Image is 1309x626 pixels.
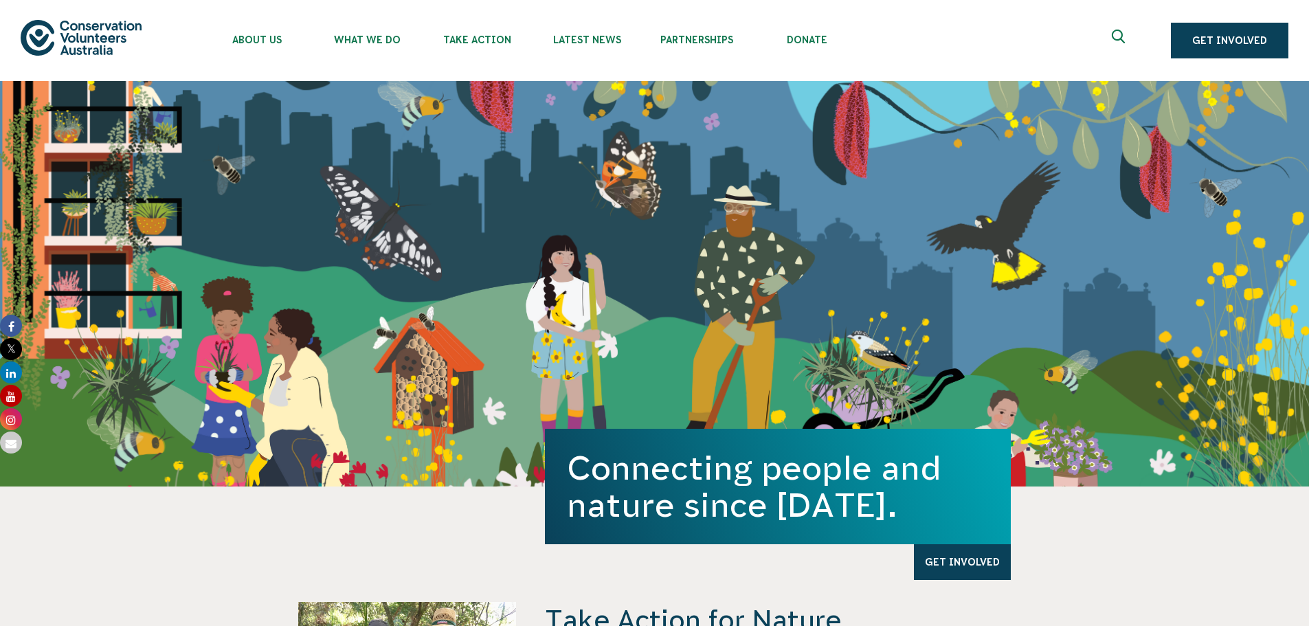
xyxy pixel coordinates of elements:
[21,20,142,55] img: logo.svg
[914,544,1011,580] a: Get Involved
[567,449,989,524] h1: Connecting people and nature since [DATE].
[532,34,642,45] span: Latest News
[642,34,752,45] span: Partnerships
[752,34,862,45] span: Donate
[202,34,312,45] span: About Us
[422,34,532,45] span: Take Action
[1104,24,1137,57] button: Expand search box Close search box
[1171,23,1288,58] a: Get Involved
[1112,30,1129,52] span: Expand search box
[312,34,422,45] span: What We Do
